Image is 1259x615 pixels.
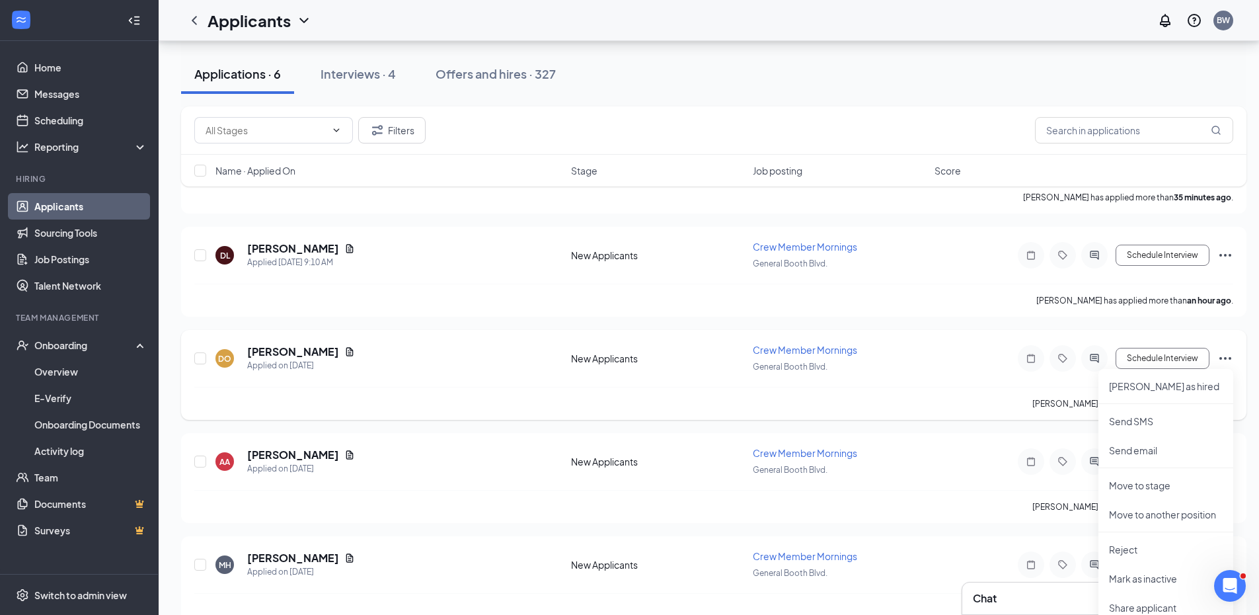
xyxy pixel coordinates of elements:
[753,550,857,562] span: Crew Member Mornings
[16,312,145,323] div: Team Management
[220,250,230,261] div: DL
[571,164,597,177] span: Stage
[1211,125,1221,136] svg: MagnifyingGlass
[247,359,355,372] div: Applied on [DATE]
[1217,350,1233,366] svg: Ellipses
[753,465,827,475] span: General Booth Blvd.
[331,125,342,136] svg: ChevronDown
[753,568,827,578] span: General Booth Blvd.
[571,352,745,365] div: New Applicants
[186,13,202,28] svg: ChevronLeft
[753,241,857,253] span: Crew Member Mornings
[973,591,997,606] h3: Chat
[34,246,147,272] a: Job Postings
[16,339,29,352] svg: UserCheck
[219,559,231,571] div: MH
[1217,15,1230,26] div: BW
[247,565,355,579] div: Applied on [DATE]
[1023,353,1039,364] svg: Note
[1036,295,1233,306] p: [PERSON_NAME] has applied more than .
[1214,570,1246,602] iframe: Intercom live chat
[247,345,339,359] h5: [PERSON_NAME]
[1116,245,1209,266] button: Schedule Interview
[15,13,28,26] svg: WorkstreamLogo
[571,558,745,571] div: New Applicants
[206,123,326,138] input: All Stages
[753,164,802,177] span: Job posting
[1157,13,1173,28] svg: Notifications
[208,9,291,32] h1: Applicants
[219,456,230,468] div: AA
[247,448,339,462] h5: [PERSON_NAME]
[1187,296,1231,306] b: an hour ago
[436,65,556,82] div: Offers and hires · 327
[1055,250,1071,261] svg: Tag
[369,122,385,138] svg: Filter
[34,589,127,602] div: Switch to admin view
[753,362,827,372] span: General Booth Blvd.
[344,450,355,460] svg: Document
[34,464,147,491] a: Team
[218,353,231,364] div: DO
[296,13,312,28] svg: ChevronDown
[247,462,355,475] div: Applied on [DATE]
[344,553,355,563] svg: Document
[1116,348,1209,369] button: Schedule Interview
[16,173,145,184] div: Hiring
[935,164,961,177] span: Score
[1023,456,1039,467] svg: Note
[1087,559,1102,570] svg: ActiveChat
[571,455,745,468] div: New Applicants
[344,347,355,357] svg: Document
[34,358,147,385] a: Overview
[1055,456,1071,467] svg: Tag
[1032,501,1233,512] p: [PERSON_NAME] has applied more than .
[1087,353,1102,364] svg: ActiveChat
[34,220,147,246] a: Sourcing Tools
[1035,117,1233,143] input: Search in applications
[571,249,745,262] div: New Applicants
[34,81,147,107] a: Messages
[34,517,147,544] a: SurveysCrown
[34,411,147,438] a: Onboarding Documents
[1217,247,1233,263] svg: Ellipses
[34,272,147,299] a: Talent Network
[1186,13,1202,28] svg: QuestionInfo
[34,491,147,517] a: DocumentsCrown
[1055,559,1071,570] svg: Tag
[34,107,147,134] a: Scheduling
[753,344,857,356] span: Crew Member Mornings
[16,589,29,602] svg: Settings
[358,117,426,143] button: Filter Filters
[34,385,147,411] a: E-Verify
[1023,559,1039,570] svg: Note
[247,241,339,256] h5: [PERSON_NAME]
[1087,456,1102,467] svg: ActiveChat
[34,438,147,464] a: Activity log
[1023,250,1039,261] svg: Note
[128,14,141,27] svg: Collapse
[215,164,295,177] span: Name · Applied On
[194,65,281,82] div: Applications · 6
[34,54,147,81] a: Home
[753,447,857,459] span: Crew Member Mornings
[344,243,355,254] svg: Document
[34,193,147,220] a: Applicants
[16,140,29,153] svg: Analysis
[1087,250,1102,261] svg: ActiveChat
[247,256,355,269] div: Applied [DATE] 9:10 AM
[247,551,339,565] h5: [PERSON_NAME]
[34,339,136,352] div: Onboarding
[34,140,148,153] div: Reporting
[753,259,827,268] span: General Booth Blvd.
[321,65,396,82] div: Interviews · 4
[1032,398,1233,409] p: [PERSON_NAME] has applied more than .
[1055,353,1071,364] svg: Tag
